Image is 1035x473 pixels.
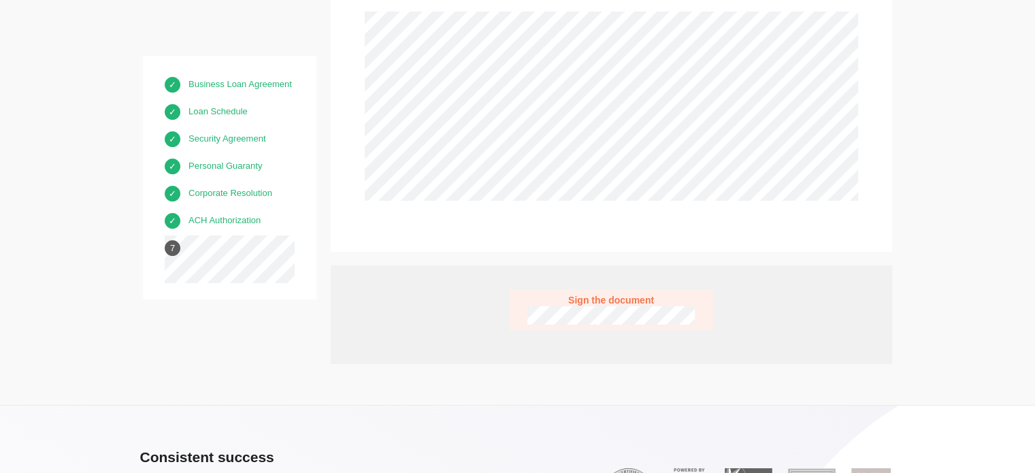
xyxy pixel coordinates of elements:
a: Business Loan Agreement [188,72,292,96]
button: Sign the document [509,289,713,330]
span: Sign the document [527,295,695,306]
a: ACH Authorization [188,208,261,232]
a: Loan Schedule [188,99,248,123]
a: Security Agreement [188,127,265,150]
a: Corporate Resolution [188,181,272,205]
h4: Consistent success [140,449,450,465]
a: Personal Guaranty [188,154,262,178]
